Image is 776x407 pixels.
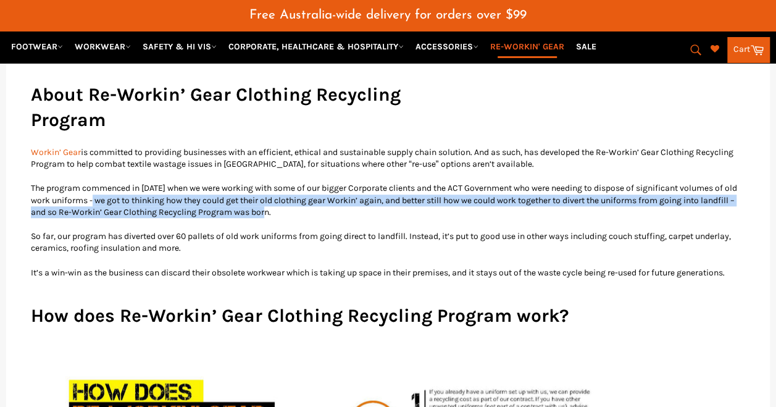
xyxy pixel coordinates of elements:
[31,147,81,157] a: Workin’ Gear
[31,267,745,279] p: It’s a win-win as the business can discard their obsolete workwear which is taking up space in th...
[138,36,222,57] a: SAFETY & HI VIS
[727,37,770,63] a: Cart
[31,146,745,170] p: is committed to providing businesses with an efficient, ethical and sustainable supply chain solu...
[31,303,745,329] h2: How does Re-Workin’ Gear Clothing Recycling Program work?
[249,9,527,22] span: Free Australia-wide delivery for orders over $99
[70,36,136,57] a: WORKWEAR
[6,36,68,57] a: FOOTWEAR
[31,82,745,133] h2: About Re-Workin’ Gear Clothing Recycling Program
[485,36,569,57] a: RE-WORKIN' GEAR
[223,36,409,57] a: CORPORATE, HEALTHCARE & HOSPITALITY
[31,230,745,254] p: So far, our program has diverted over 60 pallets of old work uniforms from going direct to landfi...
[571,36,601,57] a: SALE
[31,182,745,218] p: The program commenced in [DATE] when we were working with some of our bigger Corporate clients an...
[411,36,483,57] a: ACCESSORIES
